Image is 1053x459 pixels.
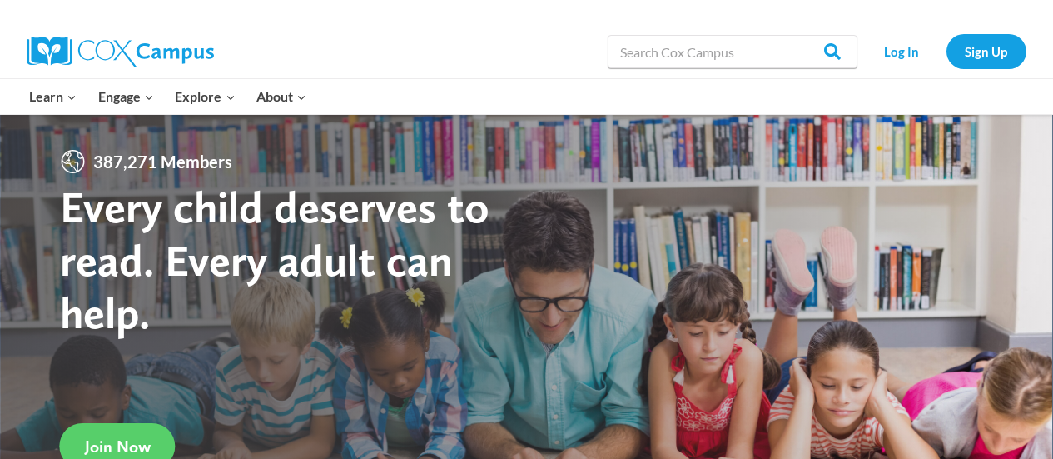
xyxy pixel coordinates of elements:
[608,35,857,68] input: Search Cox Campus
[29,86,77,107] span: Learn
[85,437,151,457] span: Join Now
[175,86,235,107] span: Explore
[98,86,154,107] span: Engage
[19,79,317,114] nav: Primary Navigation
[87,148,239,175] span: 387,271 Members
[946,34,1026,68] a: Sign Up
[866,34,938,68] a: Log In
[60,180,489,339] strong: Every child deserves to read. Every adult can help.
[866,34,1026,68] nav: Secondary Navigation
[27,37,214,67] img: Cox Campus
[256,86,306,107] span: About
